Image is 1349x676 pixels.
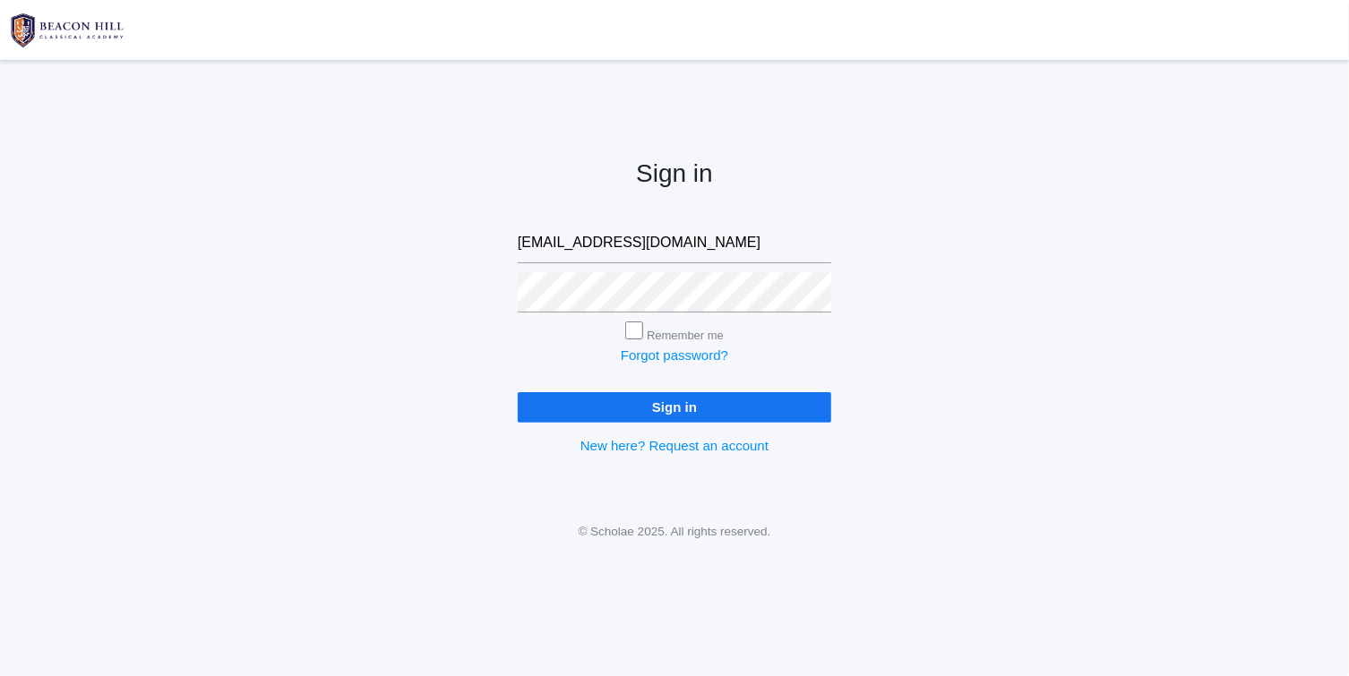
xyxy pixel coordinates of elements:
[621,347,728,363] a: Forgot password?
[518,160,831,188] h2: Sign in
[580,438,769,453] a: New here? Request an account
[518,392,831,422] input: Sign in
[518,223,831,263] input: Email address
[647,329,724,342] label: Remember me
